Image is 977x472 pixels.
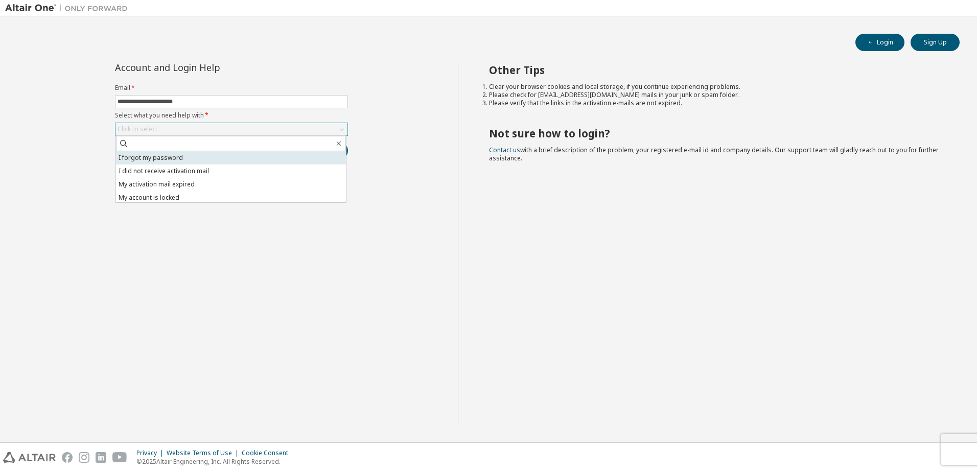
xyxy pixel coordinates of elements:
button: Login [855,34,904,51]
p: © 2025 Altair Engineering, Inc. All Rights Reserved. [136,457,294,466]
img: linkedin.svg [96,452,106,463]
h2: Not sure how to login? [489,127,942,140]
div: Cookie Consent [242,449,294,457]
li: Please check for [EMAIL_ADDRESS][DOMAIN_NAME] mails in your junk or spam folder. [489,91,942,99]
label: Select what you need help with [115,111,348,120]
a: Contact us [489,146,520,154]
span: with a brief description of the problem, your registered e-mail id and company details. Our suppo... [489,146,939,162]
li: I forgot my password [116,151,346,164]
h2: Other Tips [489,63,942,77]
img: youtube.svg [112,452,127,463]
div: Click to select [115,123,347,135]
label: Email [115,84,348,92]
button: Sign Up [911,34,960,51]
img: altair_logo.svg [3,452,56,463]
div: Privacy [136,449,167,457]
img: facebook.svg [62,452,73,463]
div: Click to select [118,125,157,133]
li: Please verify that the links in the activation e-mails are not expired. [489,99,942,107]
img: Altair One [5,3,133,13]
div: Account and Login Help [115,63,301,72]
div: Website Terms of Use [167,449,242,457]
li: Clear your browser cookies and local storage, if you continue experiencing problems. [489,83,942,91]
img: instagram.svg [79,452,89,463]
